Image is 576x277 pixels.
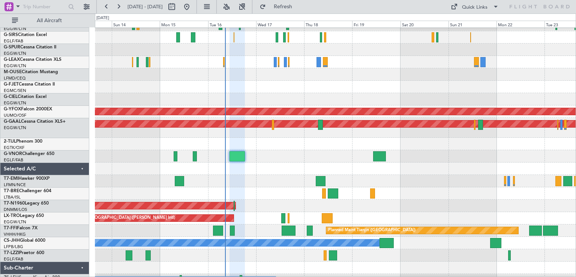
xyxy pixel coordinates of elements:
div: Fri 19 [352,21,400,27]
a: G-YFOXFalcon 2000EX [4,107,52,111]
a: T7-N1960Legacy 650 [4,201,49,206]
span: T7-FFI [4,226,17,230]
a: M-OUSECitation Mustang [4,70,58,74]
a: EGGW/LTN [4,125,26,131]
a: G-SPURCessna Citation II [4,45,56,50]
a: EGTK/OXF [4,145,24,151]
input: Trip Number [23,1,66,12]
div: [DATE] [96,15,109,21]
div: Sun 14 [112,21,160,27]
span: All Aircraft [19,18,79,23]
a: T7-BREChallenger 604 [4,189,51,193]
a: T7-EMIHawker 900XP [4,176,49,181]
a: EGMC/SEN [4,88,26,93]
a: EGGW/LTN [4,100,26,106]
a: EGGW/LTN [4,219,26,225]
a: EGLF/FAB [4,256,23,262]
a: T7-LZZIPraetor 600 [4,251,44,255]
button: All Aircraft [8,15,81,27]
span: LX-TRO [4,214,20,218]
a: EGLF/FAB [4,38,23,44]
a: VHHH/HKG [4,232,26,237]
button: Refresh [256,1,301,13]
span: T7-BRE [4,189,19,193]
a: G-LEAXCessna Citation XLS [4,57,61,62]
span: CS-JHH [4,238,20,243]
a: LFPB/LBG [4,244,23,250]
div: Sat 20 [400,21,448,27]
a: G-VNORChallenger 650 [4,152,54,156]
a: G-FJETCessna Citation II [4,82,55,87]
span: G-YFOX [4,107,21,111]
span: [DATE] - [DATE] [127,3,163,10]
div: Sun 21 [448,21,496,27]
span: G-LEAX [4,57,20,62]
span: 2-TIJL [4,139,16,144]
a: LX-TROLegacy 650 [4,214,44,218]
span: G-SIRS [4,33,18,37]
span: G-FJET [4,82,19,87]
a: G-CIELCitation Excel [4,95,46,99]
div: Mon 15 [160,21,208,27]
a: G-GAALCessna Citation XLS+ [4,119,66,124]
div: Thu 18 [304,21,352,27]
span: G-SPUR [4,45,20,50]
span: M-OUSE [4,70,22,74]
span: T7-N1960 [4,201,25,206]
a: UUMO/OSF [4,113,26,118]
span: G-CIEL [4,95,18,99]
a: CS-JHHGlobal 6000 [4,238,45,243]
span: T7-LZZI [4,251,19,255]
div: Mon 22 [496,21,544,27]
a: LFMN/NCE [4,182,26,188]
span: G-GAAL [4,119,21,124]
div: Wed 17 [256,21,304,27]
div: Tue 16 [208,21,256,27]
a: EGLF/FAB [4,157,23,163]
a: G-SIRSCitation Excel [4,33,47,37]
a: T7-FFIFalcon 7X [4,226,37,230]
span: Refresh [267,4,299,9]
div: Planned Maint Tianjin ([GEOGRAPHIC_DATA]) [328,225,415,236]
a: DNMM/LOS [4,207,27,212]
div: Unplanned Maint [GEOGRAPHIC_DATA] ([PERSON_NAME] Intl) [54,212,175,224]
a: EGGW/LTN [4,51,26,56]
span: T7-EMI [4,176,18,181]
span: G-VNOR [4,152,22,156]
a: LFMD/CEQ [4,75,25,81]
a: EGGW/LTN [4,26,26,32]
a: LTBA/ISL [4,194,21,200]
a: EGGW/LTN [4,63,26,69]
a: 2-TIJLPhenom 300 [4,139,42,144]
